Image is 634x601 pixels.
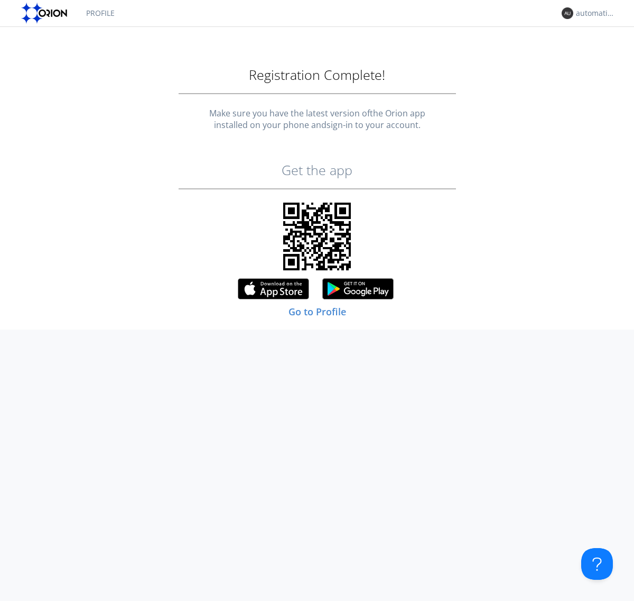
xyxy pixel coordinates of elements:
[238,278,312,304] img: appstore.svg
[11,107,623,132] div: Make sure you have the latest version of the Orion app installed on your phone and sign-in to you...
[21,3,70,24] img: orion-labs-logo.svg
[283,203,351,270] img: qrcode.svg
[576,8,616,19] div: automation+usermanager+1758752262
[11,163,623,178] h2: Get the app
[11,68,623,83] h1: Registration Complete!
[288,305,346,318] a: Go to Profile
[322,278,396,304] img: googleplay.svg
[581,548,613,580] iframe: Toggle Customer Support
[562,7,573,19] img: 373638.png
